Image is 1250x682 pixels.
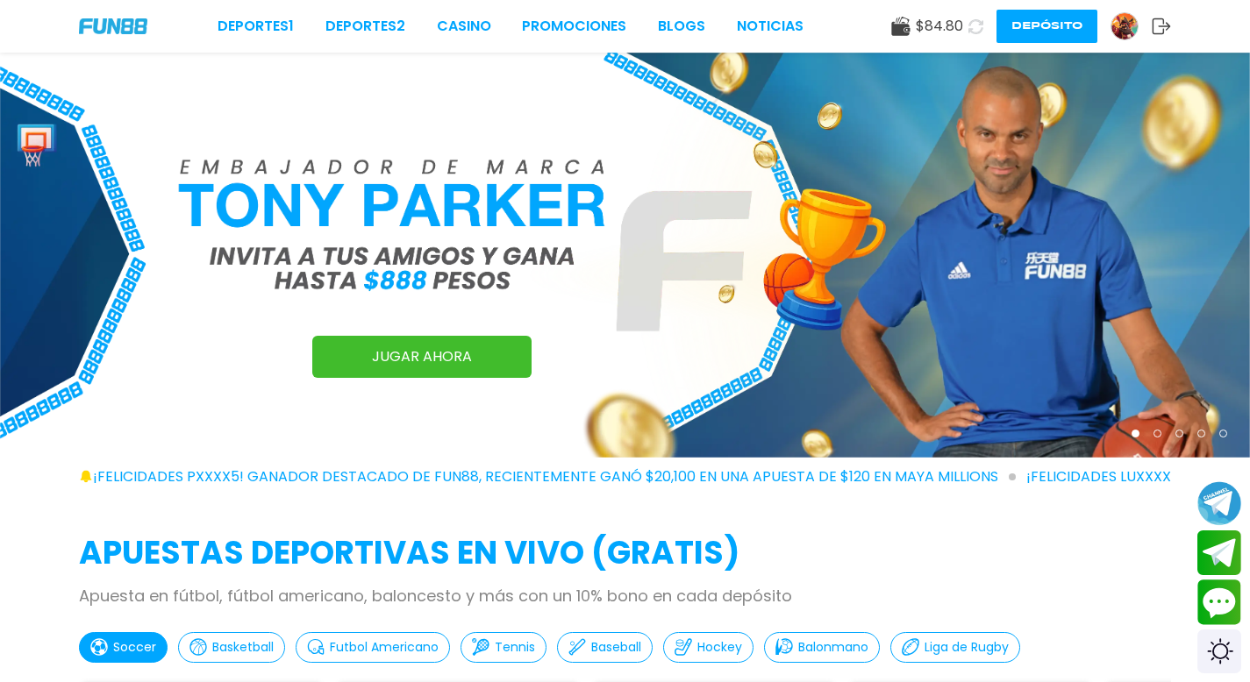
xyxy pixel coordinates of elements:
[916,16,963,37] span: $ 84.80
[312,336,532,378] a: JUGAR AHORA
[218,16,294,37] a: Deportes1
[663,632,754,663] button: Hockey
[522,16,626,37] a: Promociones
[658,16,705,37] a: BLOGS
[1197,579,1241,625] button: Contact customer service
[79,632,168,663] button: Soccer
[461,632,546,663] button: Tennis
[1111,12,1152,40] a: Avatar
[557,632,653,663] button: Baseball
[113,638,156,657] p: Soccer
[1197,629,1241,673] div: Switch theme
[737,16,804,37] a: NOTICIAS
[925,638,1009,657] p: Liga de Rugby
[296,632,450,663] button: Futbol Americano
[697,638,742,657] p: Hockey
[330,638,439,657] p: Futbol Americano
[325,16,405,37] a: Deportes2
[212,638,274,657] p: Basketball
[437,16,491,37] a: CASINO
[178,632,285,663] button: Basketball
[1111,13,1138,39] img: Avatar
[1197,480,1241,526] button: Join telegram channel
[79,584,1171,607] p: Apuesta en fútbol, fútbol americano, baloncesto y más con un 10% bono en cada depósito
[495,638,535,657] p: Tennis
[996,10,1097,43] button: Depósito
[79,18,147,33] img: Company Logo
[1197,530,1241,576] button: Join telegram
[79,529,1171,577] h2: APUESTAS DEPORTIVAS EN VIVO (gratis)
[798,638,868,657] p: Balonmano
[93,466,1016,487] span: ¡FELICIDADES pxxxx5! GANADOR DESTACADO DE FUN88, RECIENTEMENTE GANÓ $20,100 EN UNA APUESTA DE $12...
[890,632,1020,663] button: Liga de Rugby
[591,638,641,657] p: Baseball
[764,632,880,663] button: Balonmano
